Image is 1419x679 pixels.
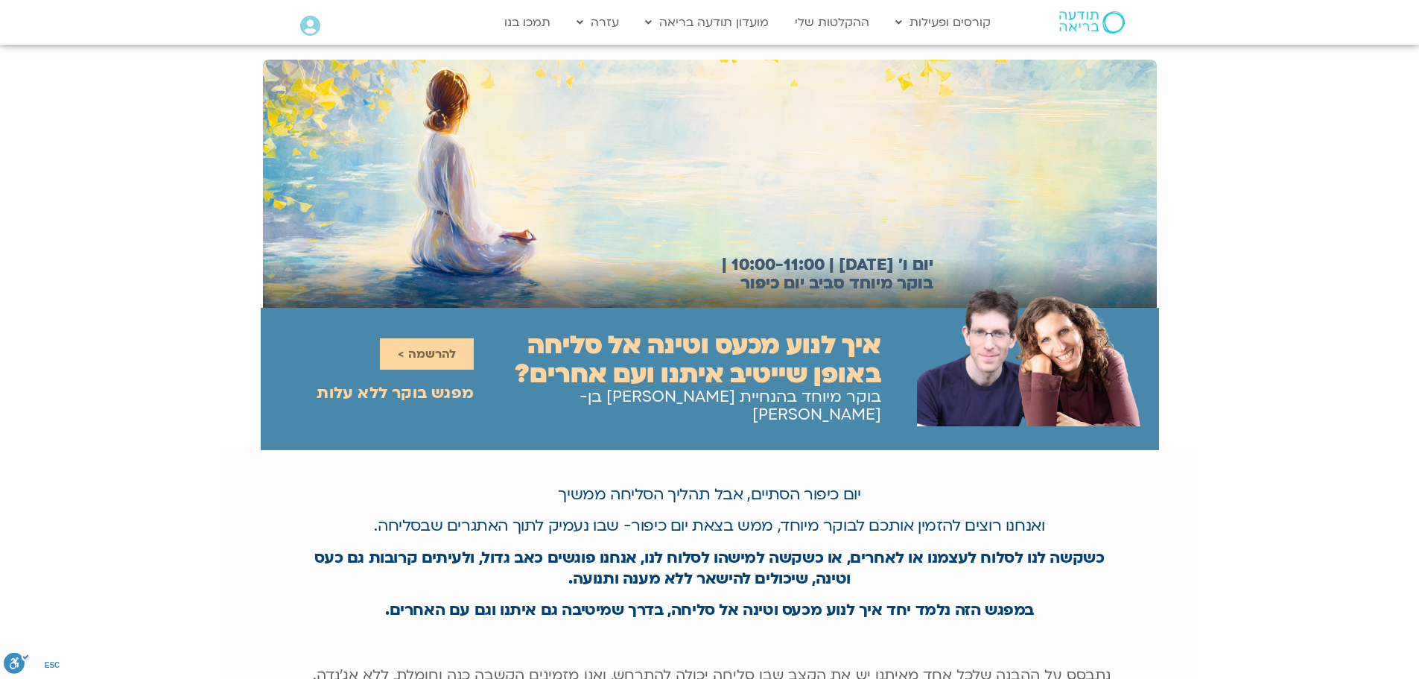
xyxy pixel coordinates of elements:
p: ואנחנו רוצים להזמין אותכם לבוקר מיוחד, ממש בצאת יום כיפור- שבו נעמיק לתוך האתגרים שבסליחה. [308,516,1111,537]
h2: מפגש בוקר ללא עלות [317,385,474,402]
a: ההקלטות שלי [787,8,877,37]
b: במפגש הזה נלמד יחד איך לנוע מכעס וטינה אל סליחה, בדרך שמיטיבה גם איתנו וגם עם האחרים. [385,599,1034,621]
h2: איך לנוע מכעס וטינה אל סליחה באופן שייטיב איתנו ועם אחרים? [474,331,881,389]
img: תודעה בריאה [1059,11,1125,34]
h2: יום ו׳ [DATE] | 10:00-11:00 | בוקר מיוחד סביב יום כיפור [699,256,933,293]
a: להרשמה > [380,338,474,370]
h2: בוקר מיוחד בהנחיית [PERSON_NAME] בן-[PERSON_NAME] [474,388,881,424]
strong: כשקשה לנו לסלוח לעצמנו או לאחרים, או כשקשה למישהו לסלוח לנו, אנחנו פוגשים כאב גדול, ולעיתים קרובו... [314,547,1104,590]
p: יום כיפור הסתיים, אבל תהליך הסליחה ממשיך [308,484,1111,505]
a: מועדון תודעה בריאה [638,8,776,37]
a: תמכו בנו [497,8,558,37]
a: קורסים ופעילות [888,8,998,37]
a: עזרה [569,8,626,37]
span: להרשמה > [398,347,456,361]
